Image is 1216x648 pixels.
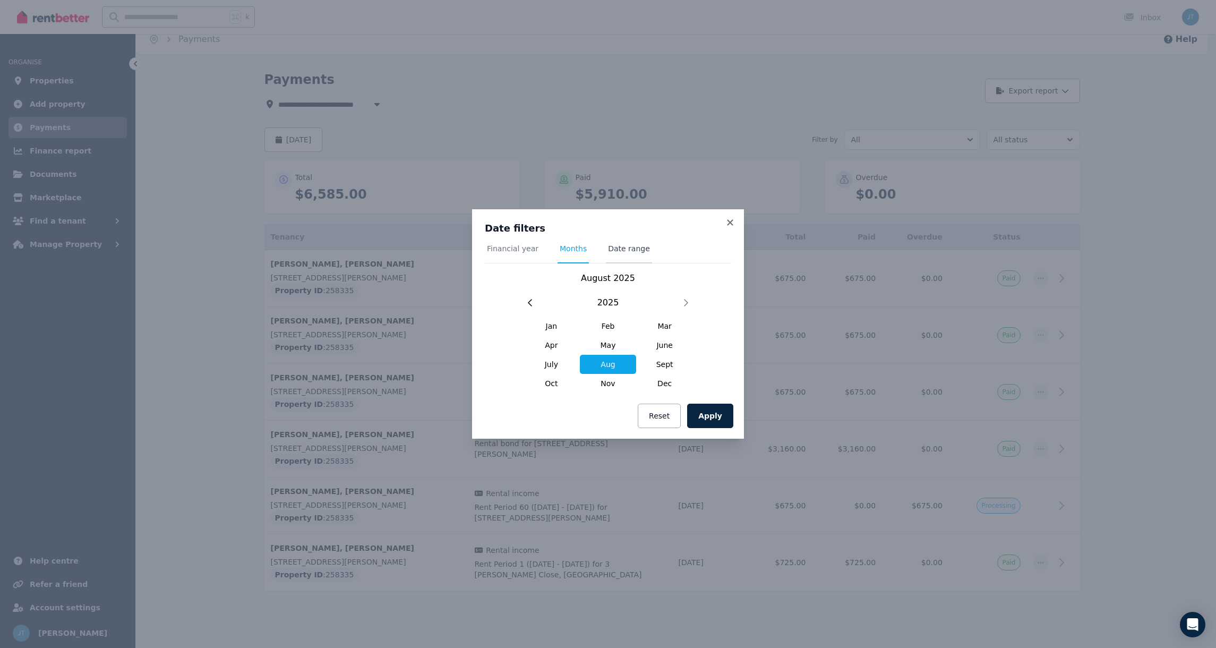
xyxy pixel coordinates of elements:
div: Open Intercom Messenger [1180,612,1205,637]
span: Mar [636,317,693,336]
button: Apply [687,404,733,428]
span: Date range [608,243,650,254]
span: August 2025 [581,273,635,283]
h3: Date filters [485,222,731,235]
span: Nov [580,374,637,393]
button: Reset [638,404,681,428]
span: Jan [523,317,580,336]
span: 2025 [597,296,619,309]
span: Dec [636,374,693,393]
span: Months [560,243,587,254]
span: Financial year [487,243,538,254]
span: Apr [523,336,580,355]
nav: Tabs [485,243,731,263]
span: May [580,336,637,355]
span: Sept [636,355,693,374]
span: Feb [580,317,637,336]
span: Aug [580,355,637,374]
span: Oct [523,374,580,393]
span: June [636,336,693,355]
span: July [523,355,580,374]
